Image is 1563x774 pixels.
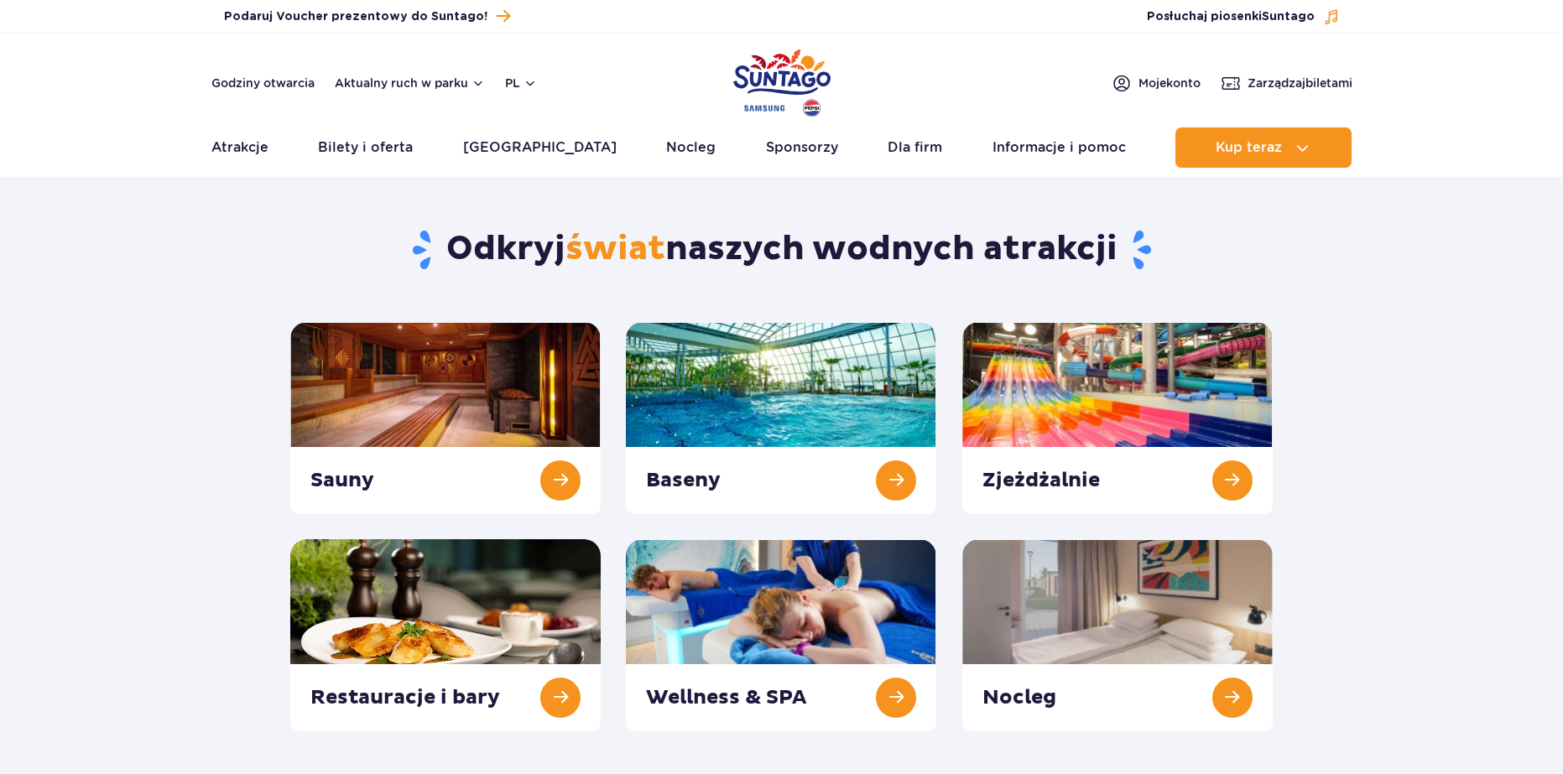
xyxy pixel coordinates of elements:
span: Posłuchaj piosenki [1147,8,1315,25]
span: Kup teraz [1216,140,1282,155]
span: Suntago [1262,11,1315,23]
a: Podaruj Voucher prezentowy do Suntago! [224,5,510,28]
span: Zarządzaj biletami [1248,75,1352,91]
h1: Odkryj naszych wodnych atrakcji [290,228,1273,272]
a: [GEOGRAPHIC_DATA] [463,127,617,168]
a: Atrakcje [211,127,268,168]
a: Nocleg [666,127,716,168]
span: Podaruj Voucher prezentowy do Suntago! [224,8,487,25]
a: Park of Poland [733,42,831,119]
button: pl [505,75,537,91]
button: Aktualny ruch w parku [335,76,485,90]
a: Informacje i pomoc [993,127,1126,168]
span: Moje konto [1138,75,1201,91]
a: Godziny otwarcia [211,75,315,91]
button: Posłuchaj piosenkiSuntago [1147,8,1340,25]
button: Kup teraz [1175,127,1352,168]
a: Mojekonto [1112,73,1201,93]
a: Dla firm [888,127,942,168]
span: świat [565,228,665,270]
a: Sponsorzy [766,127,838,168]
a: Zarządzajbiletami [1221,73,1352,93]
a: Bilety i oferta [318,127,413,168]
